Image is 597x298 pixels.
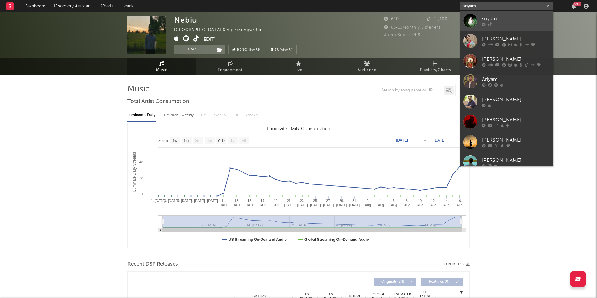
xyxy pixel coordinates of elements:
span: Benchmark [237,46,261,54]
button: Edit [203,35,215,43]
text: 15. [DATE] [245,199,256,207]
div: Luminate - Weekly [162,110,195,121]
text: 8. Aug [404,199,410,207]
text: 17. [DATE] [258,199,269,207]
text: Luminate Daily Streams [132,152,137,192]
div: [PERSON_NAME] [482,116,550,123]
span: Recent DSP Releases [127,261,178,268]
text: 3. [DATE] [164,199,179,203]
span: Music [156,67,168,74]
div: 99 + [573,2,581,6]
a: Live [264,58,333,75]
div: sriyam [482,15,550,22]
text: 27. [DATE] [323,199,334,207]
button: Originals(24) [374,278,416,286]
span: 11,100 [427,17,447,21]
text: 1w [173,138,178,143]
a: sriyam [460,11,553,31]
a: Audience [333,58,401,75]
text: Zoom [158,138,168,143]
text: 6m [207,138,212,143]
text: All [242,138,246,143]
button: Export CSV [444,263,470,266]
div: Nebiu [174,16,197,25]
text: YTD [217,138,225,143]
a: Engagement [196,58,264,75]
text: US Streaming On-Demand Audio [229,237,287,242]
text: [DATE] [396,138,408,142]
div: [GEOGRAPHIC_DATA] | Singer/Songwriter [174,26,269,34]
text: 25. [DATE] [310,199,321,207]
button: 99+ [572,4,576,9]
span: Total Artist Consumption [127,98,189,105]
text: 1. [DATE] [151,199,166,203]
a: Benchmark [228,45,264,54]
button: Features(0) [421,278,463,286]
a: [PERSON_NAME] [460,31,553,51]
span: Features ( 0 ) [425,280,454,284]
a: [PERSON_NAME] [460,51,553,71]
text: 31. [DATE] [349,199,360,207]
text: 13. [DATE] [231,199,242,207]
a: Ariyam [460,71,553,91]
text: 7. [DATE] [190,199,205,203]
span: Jump Score: 74.9 [384,33,421,37]
text: 2k [139,176,143,180]
input: Search by song name or URL [378,88,444,93]
text: [DATE] [434,138,446,142]
text: 29. [DATE] [336,199,347,207]
a: [PERSON_NAME] [460,152,553,172]
text: 1y [230,138,234,143]
div: [PERSON_NAME] [482,136,550,144]
text: 0 [141,192,143,196]
text: 6. Aug [391,199,397,207]
a: Playlists/Charts [401,58,470,75]
svg: Luminate Daily Consumption [128,123,469,248]
a: [PERSON_NAME] [460,112,553,132]
text: 9. [DATE] [203,199,218,203]
text: 5. [DATE] [177,199,192,203]
span: Engagement [218,67,243,74]
div: [PERSON_NAME] [482,55,550,63]
text: 2. Aug [365,199,371,207]
text: → [423,138,427,142]
div: Luminate - Daily [127,110,156,121]
div: [PERSON_NAME] [482,96,550,103]
text: 14. Aug [443,199,450,207]
span: Playlists/Charts [420,67,451,74]
span: Audience [358,67,377,74]
text: 19. [DATE] [271,199,282,207]
a: Music [127,58,196,75]
text: 16. Aug [456,199,463,207]
div: [PERSON_NAME] [482,35,550,43]
text: 12. Aug [430,199,437,207]
text: 4. Aug [378,199,384,207]
a: [PERSON_NAME] [460,91,553,112]
text: 23. [DATE] [297,199,308,207]
span: Originals ( 24 ) [378,280,407,284]
input: Search for artists [460,2,553,10]
text: Luminate Daily Consumption [267,126,331,131]
button: Summary [267,45,297,54]
text: 10. Aug [417,199,423,207]
text: Global Streaming On-Demand Audio [304,237,369,242]
div: [PERSON_NAME] [482,156,550,164]
span: Summary [275,48,293,52]
span: 610 [384,17,399,21]
span: 8,413 Monthly Listeners [384,26,441,30]
text: 1m [184,138,189,143]
text: 11. [DATE] [218,199,229,207]
text: 4k [139,160,143,164]
a: [PERSON_NAME] [460,132,553,152]
div: Ariyam [482,76,550,83]
span: Live [294,67,303,74]
text: 3m [195,138,201,143]
text: 21. [DATE] [284,199,295,207]
button: Track [174,45,213,54]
